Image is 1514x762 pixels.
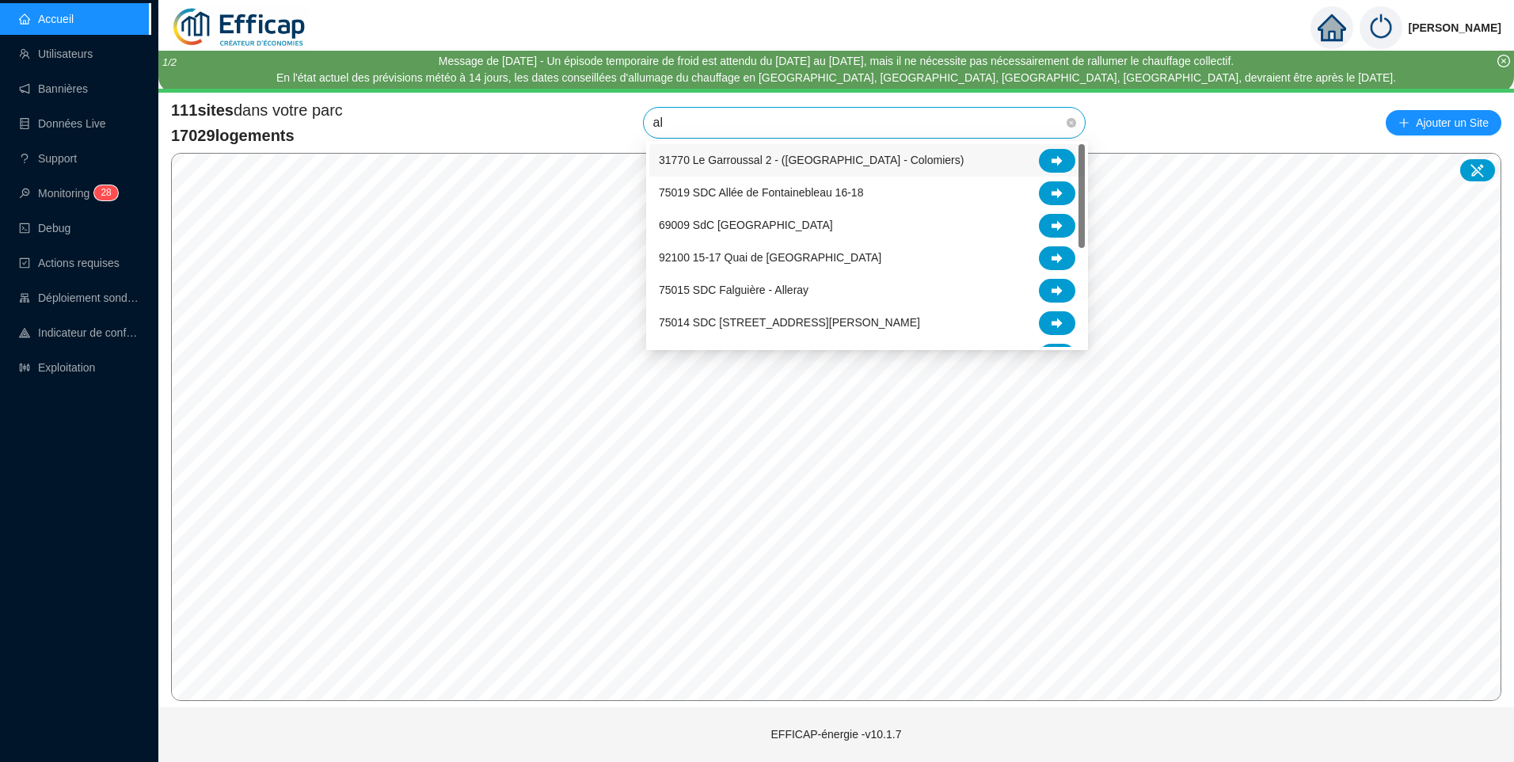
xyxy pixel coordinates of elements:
span: 75015 SDC Falguière - Alleray [659,282,808,299]
span: plus [1398,117,1409,128]
a: notificationBannières [19,82,88,95]
button: Ajouter un Site [1386,110,1501,135]
span: EFFICAP-énergie - v10.1.7 [771,728,902,741]
span: 8 [106,187,112,198]
i: 1 / 2 [162,56,177,68]
span: Ajouter un Site [1416,112,1489,134]
a: questionSupport [19,152,77,165]
span: 111 sites [171,101,234,119]
span: 92100 15-17 Quai de [GEOGRAPHIC_DATA] [659,250,881,266]
span: check-square [19,257,30,269]
div: 31770 Le Garroussal 2 - (Toulouse - Colomiers) [649,144,1085,177]
span: 69009 SdC [GEOGRAPHIC_DATA] [659,217,833,234]
sup: 28 [94,185,117,200]
a: monitorMonitoring28 [19,187,113,200]
span: 2 [101,187,106,198]
a: clusterDéploiement sondes [19,291,139,304]
div: 75014 SDC 116 Av Gal Leclerc [649,307,1085,339]
a: heat-mapIndicateur de confort [19,326,139,339]
div: 69009 SdC Balmont Ouest [649,209,1085,242]
div: 75015 SDC Falguière - Alleray [649,274,1085,307]
div: Message de [DATE] - Un épisode temporaire de froid est attendu du [DATE] au [DATE], mais il ne né... [276,53,1396,70]
div: En l'état actuel des prévisions météo à 14 jours, les dates conseillées d'allumage du chauffage e... [276,70,1396,86]
span: dans votre parc [171,99,343,121]
a: databaseDonnées Live [19,117,106,130]
div: 92100 15-17 Quai de Stalingrad [649,242,1085,274]
canvas: Map [172,154,1501,700]
span: close-circle [1067,118,1076,128]
a: slidersExploitation [19,361,95,374]
span: 31770 Le Garroussal 2 - ([GEOGRAPHIC_DATA] - Colomiers) [659,152,964,169]
a: codeDebug [19,222,70,234]
div: 75019 SDC Allée de Fontainebleau 16-18 [649,177,1085,209]
span: 17029 logements [171,124,343,147]
a: homeAccueil [19,13,74,25]
span: home [1318,13,1346,42]
span: close-circle [1497,55,1510,67]
span: 75019 SDC Allée de Fontainebleau 16-18 [659,185,863,201]
div: 75014 SDC Alésia [649,339,1085,371]
span: 75014 SDC [STREET_ADDRESS][PERSON_NAME] [659,314,920,331]
span: Actions requises [38,257,120,269]
span: [PERSON_NAME] [1409,2,1501,53]
img: power [1360,6,1402,49]
a: teamUtilisateurs [19,48,93,60]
